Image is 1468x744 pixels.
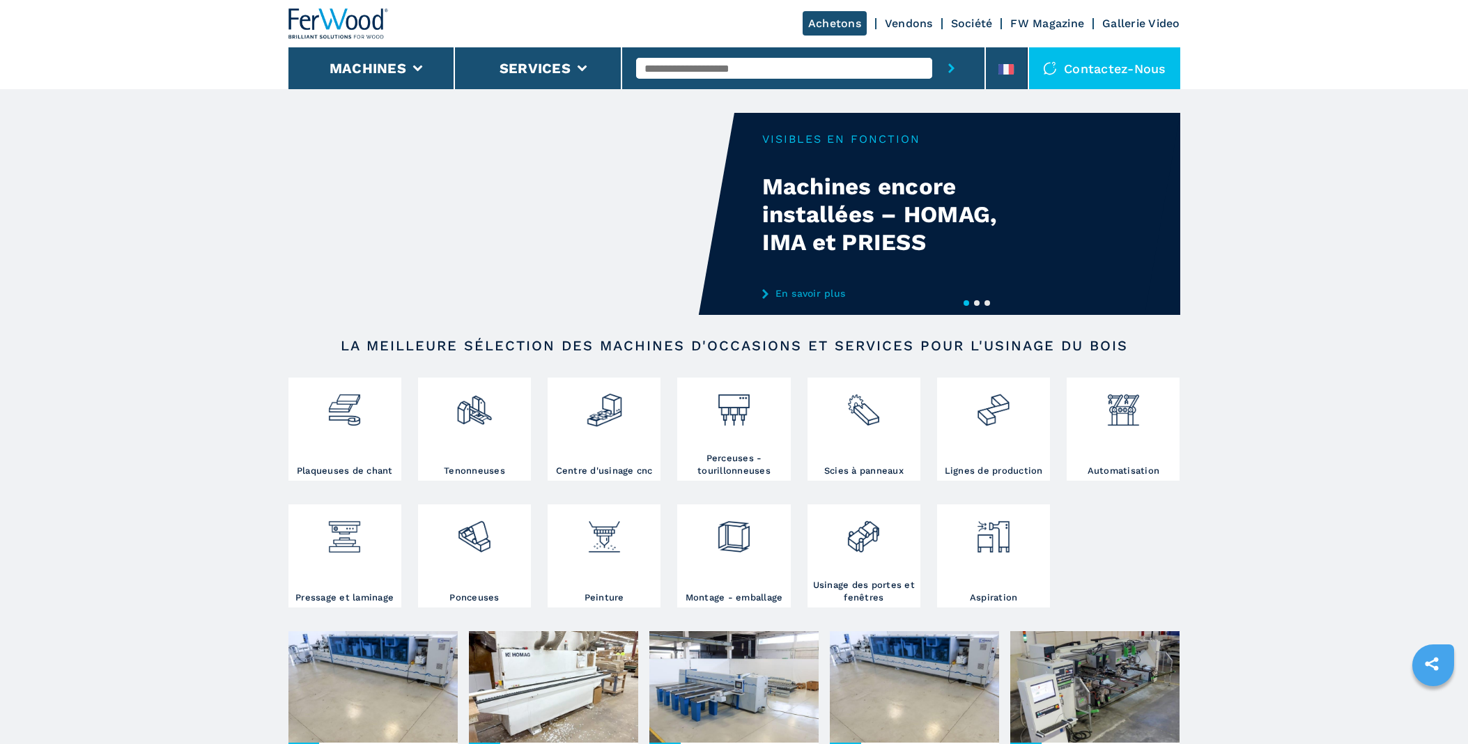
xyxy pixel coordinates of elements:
img: Contactez-nous [1043,61,1057,75]
a: sharethis [1414,646,1449,681]
h3: Peinture [585,591,624,604]
h3: Centre d'usinage cnc [556,465,653,477]
img: aspirazione_1.png [975,508,1012,555]
a: Vendons [885,17,933,30]
a: Automatisation [1067,378,1180,481]
button: 2 [974,300,980,306]
video: Your browser does not support the video tag. [288,113,734,315]
img: levigatrici_2.png [456,508,493,555]
h2: LA MEILLEURE SÉLECTION DES MACHINES D'OCCASIONS ET SERVICES POUR L'USINAGE DU BOIS [333,337,1136,354]
img: pressa-strettoia.png [326,508,363,555]
a: Centre d'usinage cnc [548,378,660,481]
h3: Automatisation [1088,465,1160,477]
a: Ponceuses [418,504,531,607]
a: Scies à panneaux [808,378,920,481]
h3: Tenonneuses [444,465,505,477]
button: Machines [330,60,406,77]
img: bordatrici_1.png [326,381,363,428]
img: sezionatrici_2.png [845,381,882,428]
h3: Lignes de production [945,465,1043,477]
img: montaggio_imballaggio_2.png [716,508,752,555]
img: foratrici_inseritrici_2.png [716,381,752,428]
a: Tenonneuses [418,378,531,481]
a: Perceuses - tourillonneuses [677,378,790,481]
img: Promotions [649,631,819,743]
img: Nouvelles entrées [288,631,458,743]
img: automazione.png [1105,381,1142,428]
a: Pressage et laminage [288,504,401,607]
h3: Scies à panneaux [824,465,904,477]
a: Plaqueuses de chant [288,378,401,481]
h3: Ponceuses [449,591,499,604]
a: Montage - emballage [677,504,790,607]
img: squadratrici_2.png [456,381,493,428]
h3: Aspiration [970,591,1018,604]
img: linee_di_produzione_2.png [975,381,1012,428]
h3: Montage - emballage [686,591,783,604]
iframe: Chat [1409,681,1458,734]
img: Ferwood [288,8,389,39]
button: 3 [984,300,990,306]
img: verniciatura_1.png [586,508,623,555]
a: Peinture [548,504,660,607]
h3: Perceuses - tourillonneuses [681,452,787,477]
div: Contactez-nous [1029,47,1180,89]
a: Lignes de production [937,378,1050,481]
img: Visible chez des clients [469,631,638,743]
img: Show room [1010,631,1180,743]
a: Aspiration [937,504,1050,607]
a: En savoir plus [762,288,1035,299]
a: Achetons [803,11,867,36]
button: Services [500,60,571,77]
h3: Usinage des portes et fenêtres [811,579,917,604]
button: 1 [964,300,969,306]
button: submit-button [932,47,971,89]
h3: Plaqueuses de chant [297,465,393,477]
img: centro_di_lavoro_cnc_2.png [586,381,623,428]
a: Société [951,17,993,30]
a: Usinage des portes et fenêtres [808,504,920,607]
a: FW Magazine [1010,17,1084,30]
h3: Pressage et laminage [295,591,394,604]
a: Gallerie Video [1102,17,1180,30]
img: lavorazione_porte_finestre_2.png [845,508,882,555]
img: Occasions [830,631,999,743]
